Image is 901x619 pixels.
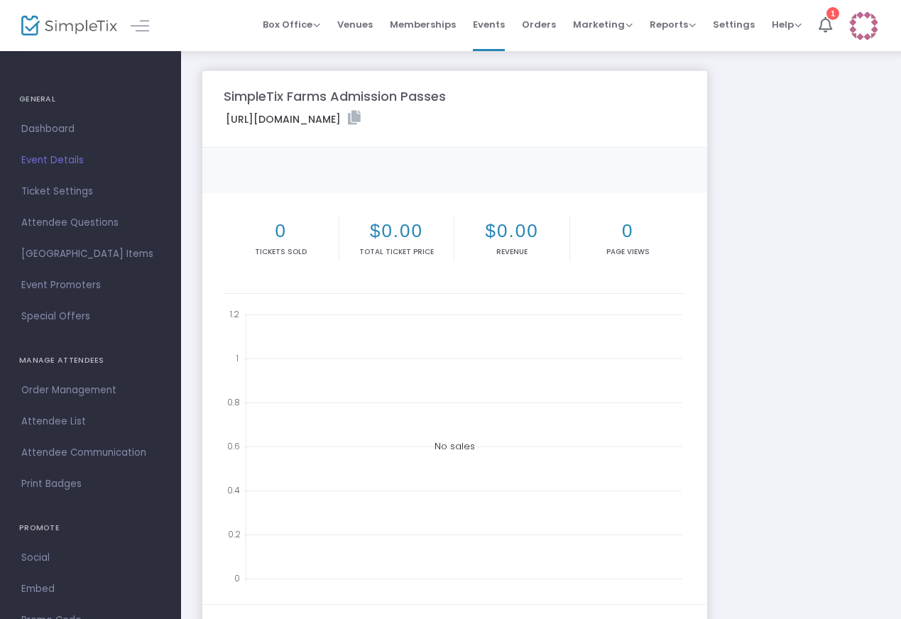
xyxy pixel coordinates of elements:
div: No sales [224,305,686,588]
p: Total Ticket Price [342,246,452,257]
span: Marketing [573,18,633,31]
span: Order Management [21,381,160,400]
span: Print Badges [21,475,160,493]
span: Memberships [390,6,456,43]
p: Tickets sold [226,246,336,257]
span: Settings [713,6,755,43]
h2: 0 [226,220,336,242]
span: [GEOGRAPHIC_DATA] Items [21,245,160,263]
span: Ticket Settings [21,182,160,201]
span: Attendee List [21,412,160,431]
span: Social [21,549,160,567]
span: Help [772,18,802,31]
h4: GENERAL [19,85,162,114]
span: Orders [522,6,556,43]
p: Revenue [457,246,567,257]
span: Box Office [263,18,320,31]
span: Event Promoters [21,276,160,295]
h4: MANAGE ATTENDEES [19,346,162,375]
div: 1 [826,7,839,20]
h4: PROMOTE [19,514,162,542]
span: Attendee Questions [21,214,160,232]
m-panel-title: SimpleTix Farms Admission Passes [224,87,446,106]
span: Special Offers [21,307,160,326]
span: Attendee Communication [21,444,160,462]
span: Embed [21,580,160,598]
span: Events [473,6,505,43]
span: Dashboard [21,120,160,138]
h2: 0 [573,220,683,242]
span: Event Details [21,151,160,170]
p: Page Views [573,246,683,257]
h2: $0.00 [457,220,567,242]
label: [URL][DOMAIN_NAME] [226,111,361,127]
span: Venues [337,6,373,43]
span: Reports [650,18,696,31]
h2: $0.00 [342,220,452,242]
